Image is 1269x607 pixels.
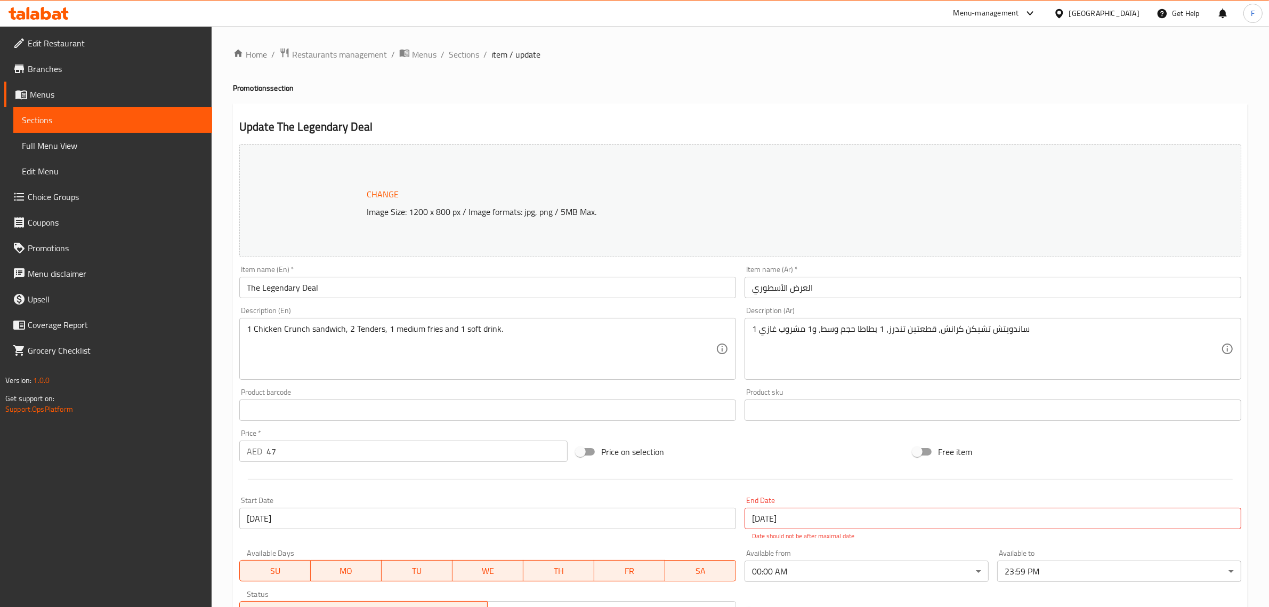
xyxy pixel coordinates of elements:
[279,47,387,61] a: Restaurants management
[13,107,212,133] a: Sections
[449,48,479,61] a: Sections
[752,531,1234,541] p: Date should not be after maximal date
[28,242,204,254] span: Promotions
[311,560,382,581] button: MO
[244,563,306,579] span: SU
[4,261,212,286] a: Menu disclaimer
[4,338,212,363] a: Grocery Checklist
[239,400,736,421] input: Please enter product barcode
[239,119,1241,135] h2: Update The Legendary Deal
[452,560,523,581] button: WE
[28,318,204,331] span: Coverage Report
[665,560,736,581] button: SA
[271,48,275,61] li: /
[745,400,1241,421] input: Please enter product sku
[441,48,444,61] li: /
[528,563,590,579] span: TH
[233,83,1248,93] h4: Promotions section
[4,286,212,312] a: Upsell
[367,187,399,202] span: Change
[13,133,212,158] a: Full Menu View
[491,48,540,61] span: item / update
[5,392,54,405] span: Get support on:
[669,563,732,579] span: SA
[601,445,664,458] span: Price on selection
[386,563,448,579] span: TU
[1251,7,1255,19] span: F
[362,205,1089,218] p: Image Size: 1200 x 800 px / Image formats: jpg, png / 5MB Max.
[233,48,267,61] a: Home
[997,561,1241,582] div: 23:59 PM
[239,560,311,581] button: SU
[382,560,452,581] button: TU
[745,561,989,582] div: 00:00 AM
[292,48,387,61] span: Restaurants management
[13,158,212,184] a: Edit Menu
[28,267,204,280] span: Menu disclaimer
[28,344,204,357] span: Grocery Checklist
[22,139,204,152] span: Full Menu View
[247,445,262,458] p: AED
[256,161,264,169] img: 0B0D5C79F74E7AF7349CE8EC17844E5A
[391,48,395,61] li: /
[483,48,487,61] li: /
[399,47,437,61] a: Menus
[5,402,73,416] a: Support.OpsPlatform
[4,30,212,56] a: Edit Restaurant
[745,277,1241,298] input: Enter name Ar
[28,216,204,229] span: Coupons
[33,373,50,387] span: 1.0.0
[28,190,204,203] span: Choice Groups
[239,277,736,298] input: Enter name En
[1069,7,1139,19] div: [GEOGRAPHIC_DATA]
[362,183,403,205] button: Change
[4,82,212,107] a: Menus
[315,563,377,579] span: MO
[4,210,212,235] a: Coupons
[247,324,716,374] textarea: 1 Chicken Crunch sandwich, 2 Tenders, 1 medium fries and 1 soft drink.
[5,373,31,387] span: Version:
[233,47,1248,61] nav: breadcrumb
[412,48,437,61] span: Menus
[457,563,519,579] span: WE
[4,56,212,82] a: Branches
[28,293,204,306] span: Upsell
[594,560,665,581] button: FR
[266,441,568,462] input: Please enter price
[752,324,1221,374] textarea: 1 ساندويتش تشيكن كرانش، قطعتين تندرز، 1 بطاطا حجم وسط، و1 مشروب غازي
[28,62,204,75] span: Branches
[28,37,204,50] span: Edit Restaurant
[22,114,204,126] span: Sections
[22,165,204,178] span: Edit Menu
[4,235,212,261] a: Promotions
[4,312,212,338] a: Coverage Report
[30,88,204,101] span: Menus
[4,184,212,210] a: Choice Groups
[523,560,594,581] button: TH
[938,445,972,458] span: Free item
[599,563,661,579] span: FR
[953,7,1019,20] div: Menu-management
